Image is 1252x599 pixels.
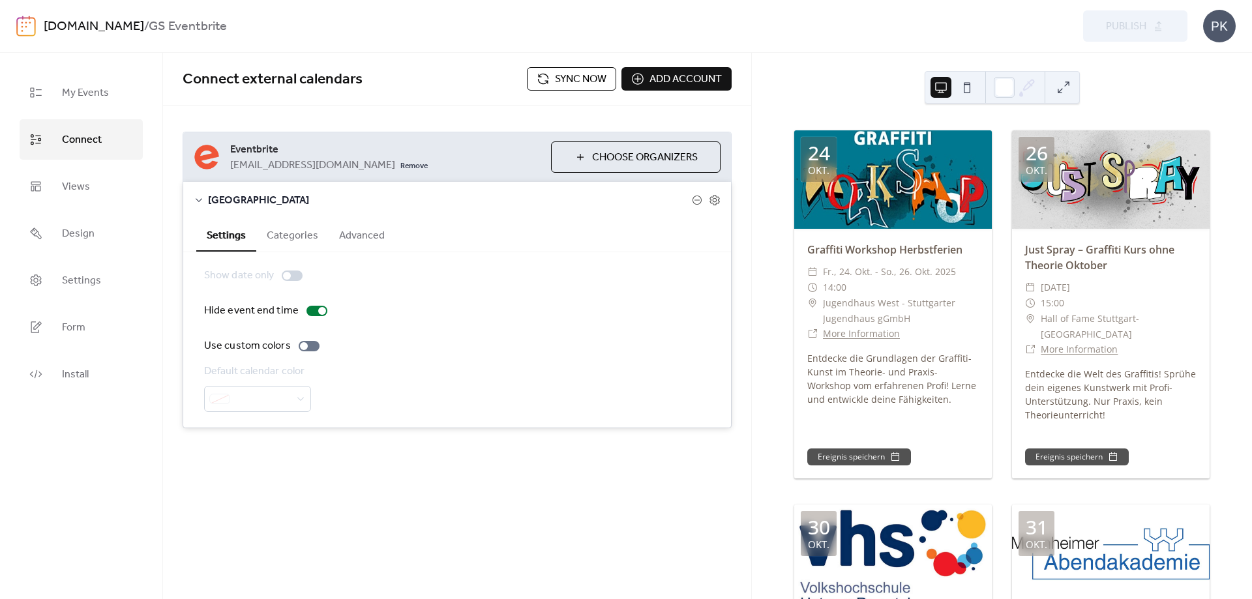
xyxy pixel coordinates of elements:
div: Default calendar color [204,364,308,379]
span: Add account [649,72,722,87]
div: ​ [1025,295,1036,311]
button: Categories [256,218,329,250]
div: ​ [807,280,818,295]
a: [DOMAIN_NAME] [44,14,144,39]
div: Entdecke die Grundlagen der Graffiti-Kunst im Theorie- und Praxis-Workshop vom erfahrenen Profi! ... [794,351,992,406]
a: Design [20,213,143,254]
span: Design [62,224,95,244]
span: Install [62,364,89,385]
span: 14:00 [823,280,846,295]
span: Jugendhaus West - Stuttgarter Jugendhaus gGmbH [823,295,979,327]
button: Ereignis speichern [1025,448,1129,465]
span: Settings [62,270,101,291]
div: Okt. [1026,166,1047,175]
a: More Information [1041,343,1118,355]
button: Add account [621,67,732,91]
span: Hall of Fame Stuttgart-[GEOGRAPHIC_DATA] [1041,311,1197,342]
span: Remove [400,161,428,171]
span: [DATE] [1041,280,1070,295]
b: GS Eventbrite [149,14,227,39]
span: Connect external calendars [183,65,363,94]
div: Okt. [1026,540,1047,549]
div: Okt. [808,166,829,175]
div: ​ [1025,280,1036,295]
a: Connect [20,119,143,160]
span: My Events [62,83,109,104]
img: logo [16,16,36,37]
span: Choose Organizers [592,150,698,166]
img: eventbrite [194,144,220,170]
div: 24 [808,143,830,163]
div: 26 [1026,143,1048,163]
div: ​ [807,264,818,280]
div: Entdecke die Welt des Graffitis! Sprühe dein eigenes Kunstwerk mit Profi-Unterstützung. Nur Praxi... [1012,367,1210,422]
span: [GEOGRAPHIC_DATA] [208,193,692,209]
span: Fr., 24. Okt. - So., 26. Okt. 2025 [823,264,956,280]
span: 15:00 [1041,295,1064,311]
span: Views [62,177,90,197]
a: Settings [20,260,143,300]
div: 31 [1026,518,1048,537]
button: Settings [196,218,256,252]
div: ​ [1025,342,1036,357]
span: Connect [62,130,102,151]
div: Hide event end time [204,303,299,319]
div: ​ [807,295,818,311]
div: PK [1203,10,1236,42]
b: / [144,14,149,39]
a: Install [20,354,143,394]
a: Just Spray – Graffiti Kurs ohne Theorie Oktober [1025,242,1174,272]
button: Choose Organizers [551,141,721,173]
a: Views [20,166,143,207]
div: Show date only [204,268,274,284]
a: My Events [20,72,143,113]
a: More Information [823,327,900,340]
a: Form [20,307,143,347]
button: Ereignis speichern [807,448,911,465]
div: Okt. [808,540,829,549]
button: Advanced [329,218,395,250]
div: Use custom colors [204,338,291,354]
div: 30 [808,518,830,537]
span: Form [62,317,85,338]
a: Graffiti Workshop Herbstferien [807,242,962,257]
button: Sync now [527,67,616,91]
span: Sync now [555,72,606,87]
span: Eventbrite [230,142,541,158]
span: [EMAIL_ADDRESS][DOMAIN_NAME] [230,158,395,173]
div: ​ [807,326,818,342]
div: ​ [1025,311,1036,327]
